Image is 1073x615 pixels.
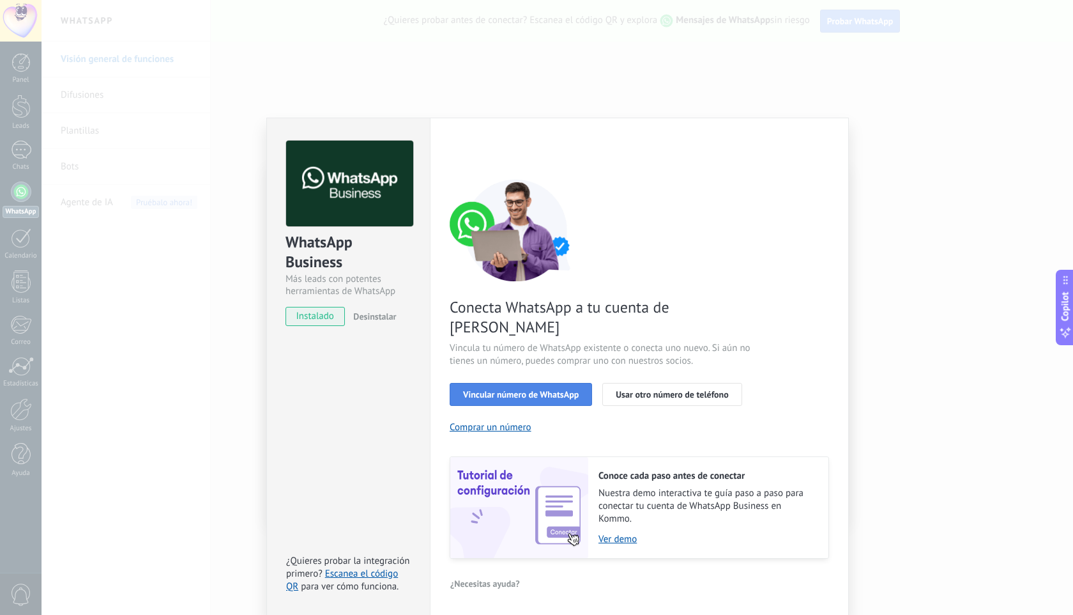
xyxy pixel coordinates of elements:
span: para ver cómo funciona. [301,580,399,593]
img: connect number [450,179,584,281]
button: Comprar un número [450,421,531,433]
span: Conecta WhatsApp a tu cuenta de [PERSON_NAME] [450,297,754,337]
a: Ver demo [598,533,816,545]
span: Usar otro número de teléfono [616,390,728,399]
span: Desinstalar [353,311,396,322]
button: Vincular número de WhatsApp [450,383,592,406]
span: ¿Necesitas ayuda? [450,579,520,588]
button: Usar otro número de teléfono [602,383,742,406]
div: Más leads con potentes herramientas de WhatsApp [285,273,411,297]
h2: Conoce cada paso antes de conectar [598,470,816,482]
div: WhatsApp Business [285,232,411,273]
span: Vincular número de WhatsApp [463,390,579,399]
img: logo_main.png [286,141,413,227]
button: ¿Necesitas ayuda? [450,574,521,593]
span: Copilot [1059,292,1072,322]
span: Nuestra demo interactiva te guía paso a paso para conectar tu cuenta de WhatsApp Business en Kommo. [598,487,816,525]
span: instalado [286,307,344,326]
a: Escanea el código QR [286,568,398,593]
span: ¿Quieres probar la integración primero? [286,555,410,580]
span: Vincula tu número de WhatsApp existente o conecta uno nuevo. Si aún no tienes un número, puedes c... [450,342,754,368]
button: Desinstalar [348,307,396,326]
